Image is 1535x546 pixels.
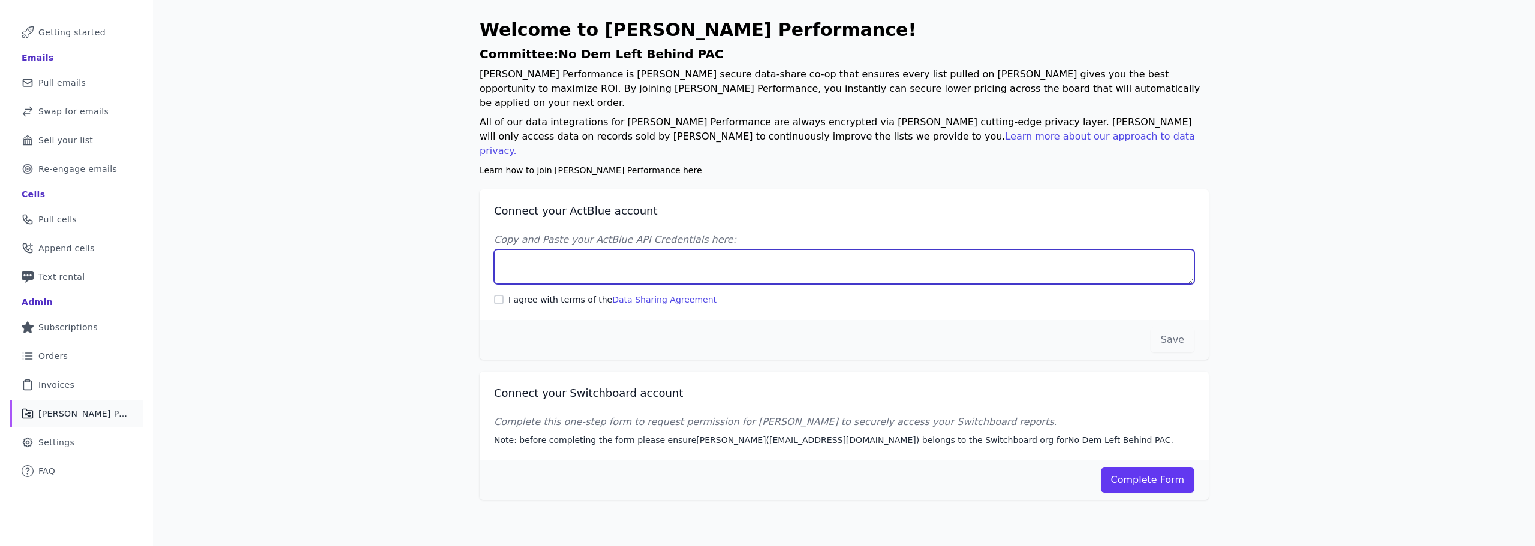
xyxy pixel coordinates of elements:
p: Complete this one-step form to request permission for [PERSON_NAME] to securely access your Switc... [494,415,1194,429]
button: Save [1151,327,1194,352]
p: [PERSON_NAME] Performance is [PERSON_NAME] secure data-share co-op that ensures every list pulled... [480,67,1209,110]
span: Orders [38,350,68,362]
a: Text rental [10,264,143,290]
a: Pull emails [10,70,143,96]
h2: Connect your Switchboard account [494,386,1194,400]
div: Emails [22,52,54,64]
span: Settings [38,436,74,448]
a: [PERSON_NAME] Performance [10,400,143,427]
span: Append cells [38,242,95,254]
span: Swap for emails [38,105,109,117]
span: Sell your list [38,134,93,146]
span: Getting started [38,26,106,38]
a: Getting started [10,19,143,46]
span: Re-engage emails [38,163,117,175]
a: Invoices [10,372,143,398]
span: Invoices [38,379,74,391]
a: Swap for emails [10,98,143,125]
a: Settings [10,429,143,455]
a: Re-engage emails [10,156,143,182]
p: All of our data integrations for [PERSON_NAME] Performance are always encrypted via [PERSON_NAME]... [480,115,1209,158]
a: Learn how to join [PERSON_NAME] Performance here [480,165,702,175]
a: Sell your list [10,127,143,153]
div: Admin [22,296,53,308]
h1: Welcome to [PERSON_NAME] Performance! [480,19,1209,41]
a: Complete Form [1101,467,1195,493]
a: Orders [10,343,143,369]
label: Copy and Paste your ActBlue API Credentials here: [494,233,1194,247]
a: FAQ [10,458,143,484]
a: Append cells [10,235,143,261]
label: I agree with terms of the [508,294,717,306]
span: [PERSON_NAME] Performance [38,408,129,420]
a: Subscriptions [10,314,143,340]
div: Cells [22,188,45,200]
h1: Committee: No Dem Left Behind PAC [480,46,1209,62]
span: Text rental [38,271,85,283]
span: Subscriptions [38,321,98,333]
a: Pull cells [10,206,143,233]
h2: Connect your ActBlue account [494,204,1194,218]
span: Pull cells [38,213,77,225]
p: Note: before completing the form please ensure [PERSON_NAME] ( [EMAIL_ADDRESS][DOMAIN_NAME] ) bel... [494,434,1194,446]
span: Pull emails [38,77,86,89]
span: FAQ [38,465,55,477]
a: Data Sharing Agreement [612,295,717,304]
